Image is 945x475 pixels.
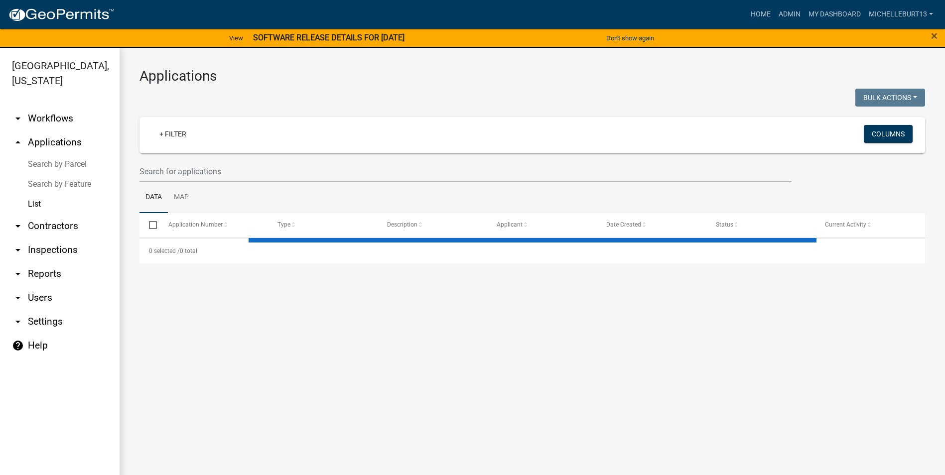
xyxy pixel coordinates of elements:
[139,238,925,263] div: 0 total
[378,213,487,237] datatable-header-cell: Description
[12,316,24,328] i: arrow_drop_down
[606,221,641,228] span: Date Created
[168,182,195,214] a: Map
[747,5,775,24] a: Home
[12,244,24,256] i: arrow_drop_down
[139,213,158,237] datatable-header-cell: Select
[706,213,815,237] datatable-header-cell: Status
[12,340,24,352] i: help
[225,30,247,46] a: View
[497,221,523,228] span: Applicant
[602,30,658,46] button: Don't show again
[815,213,925,237] datatable-header-cell: Current Activity
[158,213,268,237] datatable-header-cell: Application Number
[151,125,194,143] a: + Filter
[12,113,24,124] i: arrow_drop_down
[253,33,405,42] strong: SOFTWARE RELEASE DETAILS FOR [DATE]
[387,221,417,228] span: Description
[12,220,24,232] i: arrow_drop_down
[597,213,706,237] datatable-header-cell: Date Created
[12,292,24,304] i: arrow_drop_down
[139,182,168,214] a: Data
[931,30,938,42] button: Close
[12,136,24,148] i: arrow_drop_up
[277,221,290,228] span: Type
[864,125,913,143] button: Columns
[268,213,378,237] datatable-header-cell: Type
[805,5,865,24] a: My Dashboard
[168,221,223,228] span: Application Number
[716,221,733,228] span: Status
[855,89,925,107] button: Bulk Actions
[931,29,938,43] span: ×
[12,268,24,280] i: arrow_drop_down
[775,5,805,24] a: Admin
[149,247,180,254] span: 0 selected /
[139,68,925,85] h3: Applications
[865,5,937,24] a: michelleburt13
[139,161,792,182] input: Search for applications
[825,221,866,228] span: Current Activity
[487,213,597,237] datatable-header-cell: Applicant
